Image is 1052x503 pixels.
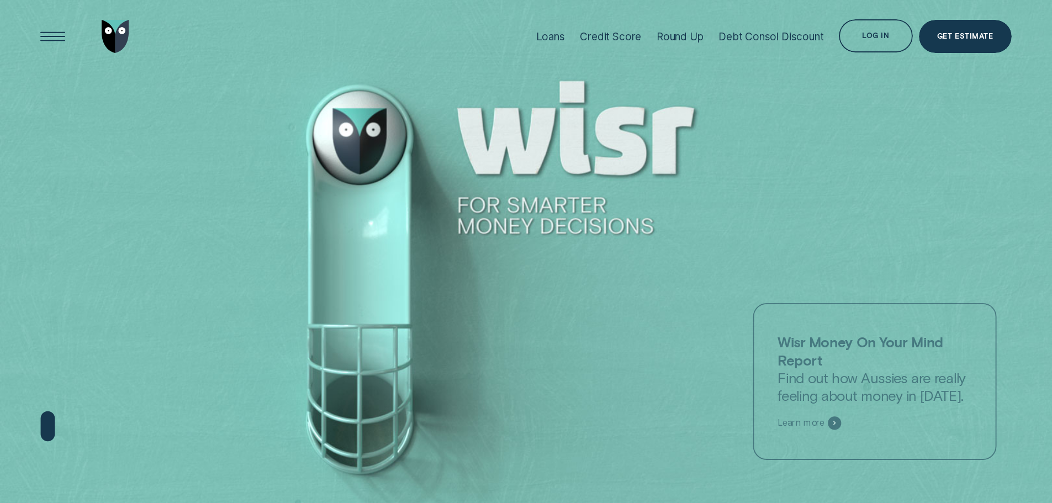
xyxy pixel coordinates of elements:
[839,19,912,52] button: Log in
[778,333,972,404] p: Find out how Aussies are really feeling about money in [DATE].
[919,20,1012,53] a: Get Estimate
[102,20,129,53] img: Wisr
[718,30,823,43] div: Debt Consol Discount
[778,417,824,428] span: Learn more
[753,303,997,460] a: Wisr Money On Your Mind ReportFind out how Aussies are really feeling about money in [DATE].Learn...
[536,30,565,43] div: Loans
[580,30,641,43] div: Credit Score
[36,20,70,53] button: Open Menu
[778,333,943,368] strong: Wisr Money On Your Mind Report
[657,30,704,43] div: Round Up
